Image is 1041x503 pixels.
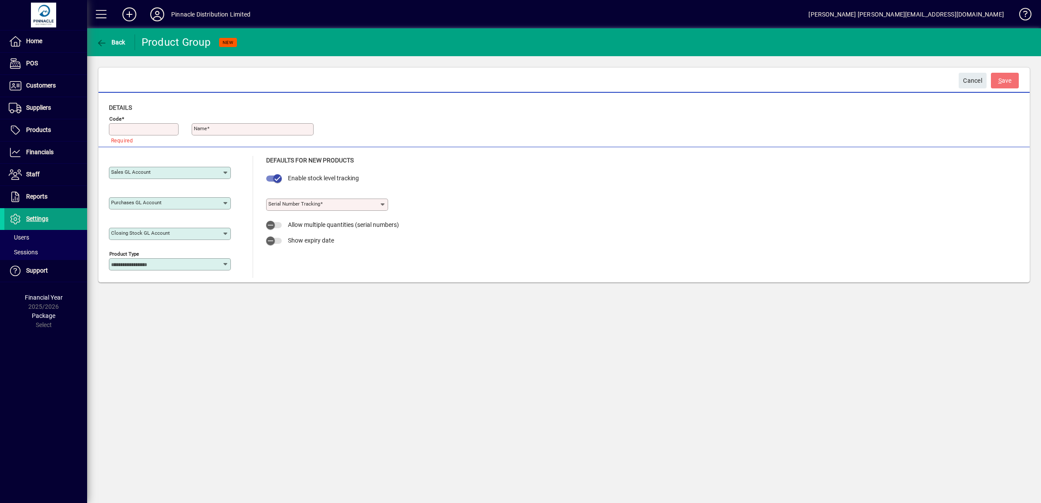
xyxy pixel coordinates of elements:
[4,30,87,52] a: Home
[26,126,51,133] span: Products
[4,142,87,163] a: Financials
[26,60,38,67] span: POS
[991,73,1019,88] button: Save
[111,135,172,145] mat-error: Required
[4,164,87,186] a: Staff
[4,97,87,119] a: Suppliers
[143,7,171,22] button: Profile
[998,77,1002,84] span: S
[9,249,38,256] span: Sessions
[4,53,87,74] a: POS
[171,7,250,21] div: Pinnacle Distribution Limited
[111,199,162,206] mat-label: Purchases GL account
[288,237,334,244] span: Show expiry date
[959,73,987,88] button: Cancel
[266,157,354,164] span: Defaults for new products
[94,34,128,50] button: Back
[26,37,42,44] span: Home
[109,251,139,257] mat-label: Product type
[26,171,40,178] span: Staff
[32,312,55,319] span: Package
[109,116,122,122] mat-label: Code
[1013,2,1030,30] a: Knowledge Base
[111,169,151,175] mat-label: Sales GL account
[26,193,47,200] span: Reports
[96,39,125,46] span: Back
[4,245,87,260] a: Sessions
[109,104,132,111] span: Details
[998,74,1012,88] span: ave
[4,230,87,245] a: Users
[4,75,87,97] a: Customers
[808,7,1004,21] div: [PERSON_NAME] [PERSON_NAME][EMAIL_ADDRESS][DOMAIN_NAME]
[26,104,51,111] span: Suppliers
[194,125,207,132] mat-label: Name
[111,230,170,236] mat-label: Closing stock GL account
[87,34,135,50] app-page-header-button: Back
[268,201,320,207] mat-label: Serial Number tracking
[288,221,399,228] span: Allow multiple quantities (serial numbers)
[288,175,359,182] span: Enable stock level tracking
[26,82,56,89] span: Customers
[963,74,982,88] span: Cancel
[26,267,48,274] span: Support
[26,215,48,222] span: Settings
[9,234,29,241] span: Users
[142,35,210,49] div: Product Group
[26,149,54,155] span: Financials
[4,119,87,141] a: Products
[25,294,63,301] span: Financial Year
[4,260,87,282] a: Support
[4,186,87,208] a: Reports
[223,40,233,45] span: NEW
[115,7,143,22] button: Add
